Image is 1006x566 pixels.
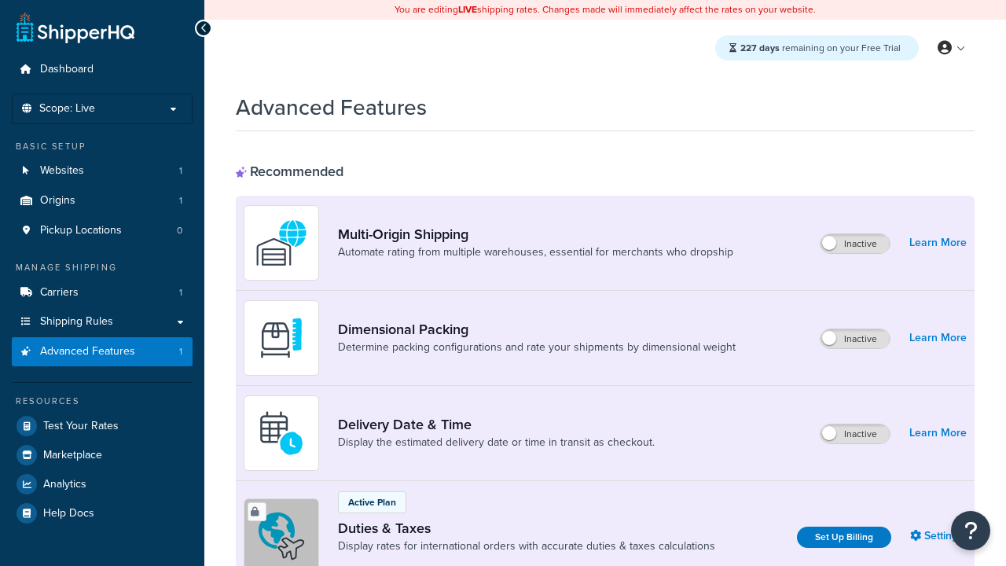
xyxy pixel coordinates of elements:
[909,327,967,349] a: Learn More
[338,520,715,537] a: Duties & Taxes
[236,163,343,180] div: Recommended
[12,216,193,245] li: Pickup Locations
[740,41,901,55] span: remaining on your Free Trial
[740,41,780,55] strong: 227 days
[951,511,990,550] button: Open Resource Center
[39,102,95,116] span: Scope: Live
[821,234,890,253] label: Inactive
[821,424,890,443] label: Inactive
[12,216,193,245] a: Pickup Locations0
[40,194,75,208] span: Origins
[40,63,94,76] span: Dashboard
[254,406,309,461] img: gfkeb5ejjkALwAAAABJRU5ErkJggg==
[40,345,135,358] span: Advanced Features
[12,186,193,215] a: Origins1
[40,164,84,178] span: Websites
[338,340,736,355] a: Determine packing configurations and rate your shipments by dimensional weight
[12,156,193,186] li: Websites
[179,345,182,358] span: 1
[910,525,967,547] a: Settings
[338,244,733,260] a: Automate rating from multiple warehouses, essential for merchants who dropship
[458,2,477,17] b: LIVE
[12,337,193,366] li: Advanced Features
[43,507,94,520] span: Help Docs
[821,329,890,348] label: Inactive
[236,92,427,123] h1: Advanced Features
[338,538,715,554] a: Display rates for international orders with accurate duties & taxes calculations
[40,224,122,237] span: Pickup Locations
[12,337,193,366] a: Advanced Features1
[12,307,193,336] a: Shipping Rules
[338,416,655,433] a: Delivery Date & Time
[177,224,182,237] span: 0
[12,441,193,469] a: Marketplace
[909,422,967,444] a: Learn More
[179,164,182,178] span: 1
[338,321,736,338] a: Dimensional Packing
[12,55,193,84] a: Dashboard
[12,261,193,274] div: Manage Shipping
[40,286,79,300] span: Carriers
[43,478,86,491] span: Analytics
[254,215,309,270] img: WatD5o0RtDAAAAAElFTkSuQmCC
[348,495,396,509] p: Active Plan
[43,420,119,433] span: Test Your Rates
[338,226,733,243] a: Multi-Origin Shipping
[12,278,193,307] li: Carriers
[12,470,193,498] a: Analytics
[12,156,193,186] a: Websites1
[338,435,655,450] a: Display the estimated delivery date or time in transit as checkout.
[40,315,113,329] span: Shipping Rules
[12,499,193,527] a: Help Docs
[179,194,182,208] span: 1
[179,286,182,300] span: 1
[254,311,309,366] img: DTVBYsAAAAAASUVORK5CYII=
[12,412,193,440] a: Test Your Rates
[12,186,193,215] li: Origins
[12,395,193,408] div: Resources
[12,278,193,307] a: Carriers1
[12,140,193,153] div: Basic Setup
[43,449,102,462] span: Marketplace
[797,527,891,548] a: Set Up Billing
[909,232,967,254] a: Learn More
